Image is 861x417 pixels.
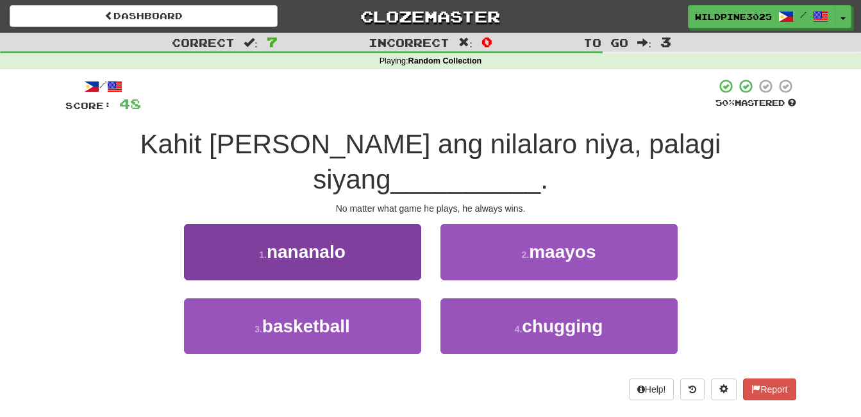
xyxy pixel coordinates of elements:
[481,34,492,49] span: 0
[522,250,530,260] small: 2 .
[440,298,678,354] button: 4.chugging
[715,98,735,108] span: 50 %
[800,10,807,19] span: /
[184,224,421,280] button: 1.nananalo
[660,34,671,49] span: 3
[262,316,350,336] span: basketball
[65,202,796,215] div: No matter what game he plays, he always wins.
[244,37,258,48] span: :
[629,379,674,400] button: Help!
[184,298,421,354] button: 3.basketball
[267,34,278,49] span: 7
[369,36,449,49] span: Incorrect
[680,379,705,400] button: Round history (alt+y)
[65,78,141,94] div: /
[172,36,235,49] span: Correct
[637,37,651,48] span: :
[688,5,835,28] a: WildPine3025 /
[583,36,628,49] span: To go
[458,37,472,48] span: :
[140,129,721,194] span: Kahit [PERSON_NAME] ang nilalaro niya, palagi siyang
[529,242,596,262] span: maayos
[715,98,796,109] div: Mastered
[297,5,565,28] a: Clozemaster
[391,164,541,194] span: __________
[255,324,262,334] small: 3 .
[695,11,772,22] span: WildPine3025
[267,242,346,262] span: nananalo
[119,96,141,112] span: 48
[65,100,112,111] span: Score:
[515,324,522,334] small: 4 .
[743,379,796,400] button: Report
[540,164,548,194] span: .
[440,224,678,280] button: 2.maayos
[10,5,278,27] a: Dashboard
[259,250,267,260] small: 1 .
[408,56,482,65] strong: Random Collection
[522,316,603,336] span: chugging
